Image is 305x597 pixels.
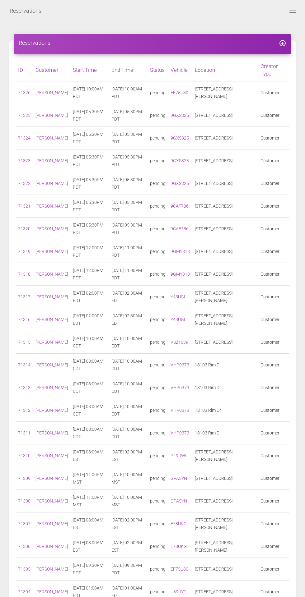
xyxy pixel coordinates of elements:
td: pending [148,422,168,444]
td: [STREET_ADDRESS][PERSON_NAME] [192,444,258,467]
td: pending [148,218,168,240]
td: pending [148,558,168,581]
td: [DATE] 11:00PM MST [70,490,109,512]
td: 18103 Rim Dr [192,399,258,422]
td: Customer [258,81,289,104]
th: Location [192,59,258,81]
td: [DATE] 05:30PM PDT [109,195,148,218]
i: add_circle_outline [279,39,286,47]
td: Customer [258,172,289,195]
td: 18103 Rim Dr [192,422,258,444]
td: Customer [258,331,289,354]
td: pending [148,286,168,308]
td: [STREET_ADDRESS] [192,263,258,286]
a: 71306 [18,544,30,549]
a: [PERSON_NAME] [35,272,68,277]
a: VHP0373 [171,385,189,390]
td: pending [148,104,168,127]
td: [STREET_ADDRESS][PERSON_NAME] [192,512,258,535]
td: [DATE] 09:30PM PDT [109,558,148,581]
td: pending [148,195,168,218]
a: 71305 [18,567,30,572]
td: [STREET_ADDRESS] [192,149,258,172]
td: [DATE] 02:00PM EST [109,444,148,467]
a: 71304 [18,589,30,594]
td: pending [148,512,168,535]
td: pending [148,490,168,512]
a: [PERSON_NAME] [35,521,68,526]
a: [PERSON_NAME] [35,181,68,186]
td: [DATE] 05:30PM PDT [109,104,148,127]
a: VSZ1039 [171,340,188,345]
td: Customer [258,422,289,444]
td: [STREET_ADDRESS] [192,490,258,512]
a: VHP0373 [171,408,189,413]
td: Customer [258,308,289,331]
a: 71325 [18,113,30,118]
a: E78UKG [171,544,187,549]
td: [STREET_ADDRESS] [192,467,258,490]
td: [DATE] 11:00PM PDT [109,240,148,263]
a: [PERSON_NAME] [35,453,68,458]
td: [DATE] 08:00AM CDT [70,376,109,399]
td: [DATE] 11:00PM MST [70,467,109,490]
td: [STREET_ADDRESS][PERSON_NAME] [192,81,258,104]
a: 9GXS325 [171,158,189,163]
td: [DATE] 05:30PM PDT [70,149,109,172]
a: 71320 [18,226,30,231]
td: [DATE] 10:00AM CDT [109,399,148,422]
a: 9GMY818 [171,272,190,277]
a: U89UYP [171,589,186,594]
td: [DATE] 08:00AM EST [70,444,109,467]
td: Customer [258,467,289,490]
td: Customer [258,149,289,172]
a: [PERSON_NAME] [35,226,68,231]
th: Vehicle [168,59,192,81]
td: Customer [258,399,289,422]
td: Customer [258,127,289,149]
button: Toggle navigation [285,7,300,15]
a: GPA5YN [171,476,187,481]
td: [STREET_ADDRESS][PERSON_NAME] [192,286,258,308]
td: [DATE] 05:30PM PDT [70,127,109,149]
td: [DATE] 09:30PM PDT [70,558,109,581]
a: 9CAF786 [171,204,189,209]
a: E78UKG [171,521,187,526]
a: Reservations [10,3,41,19]
td: [STREET_ADDRESS] [192,172,258,195]
a: [PERSON_NAME] [35,362,68,367]
td: [DATE] 10:00AM CDT [109,331,148,354]
a: [PERSON_NAME] [35,408,68,413]
a: VHP0373 [171,430,189,435]
td: pending [148,263,168,286]
td: [STREET_ADDRESS] [192,195,258,218]
td: [STREET_ADDRESS] [192,104,258,127]
td: [DATE] 10:00AM CDT [109,422,148,444]
td: [DATE] 02:00PM EDT [70,286,109,308]
th: Customer [33,59,70,81]
td: pending [148,149,168,172]
a: [PERSON_NAME] [35,476,68,481]
a: 71311 [18,430,30,435]
a: 71317 [18,294,30,299]
a: [PERSON_NAME] [35,249,68,254]
td: [DATE] 08:00AM EST [70,535,109,558]
td: pending [148,354,168,376]
td: Customer [258,558,289,581]
a: Y43UGL [171,294,186,299]
td: Customer [258,104,289,127]
td: [STREET_ADDRESS] [192,558,258,581]
a: [PERSON_NAME] [35,90,68,95]
td: pending [148,127,168,149]
a: VHP0373 [171,362,189,367]
a: 71324 [18,135,30,140]
td: [DATE] 05:30PM PDT [70,195,109,218]
td: [DATE] 10:00AM PDT [70,81,109,104]
a: GPA5YN [171,498,187,503]
td: [DATE] 02:30AM EDT [109,308,148,331]
td: pending [148,444,168,467]
td: [STREET_ADDRESS][PERSON_NAME] [192,535,258,558]
td: [DATE] 05:30PM PDT [70,104,109,127]
h4: Reservations [19,39,286,47]
a: 9CAF786 [171,226,189,231]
